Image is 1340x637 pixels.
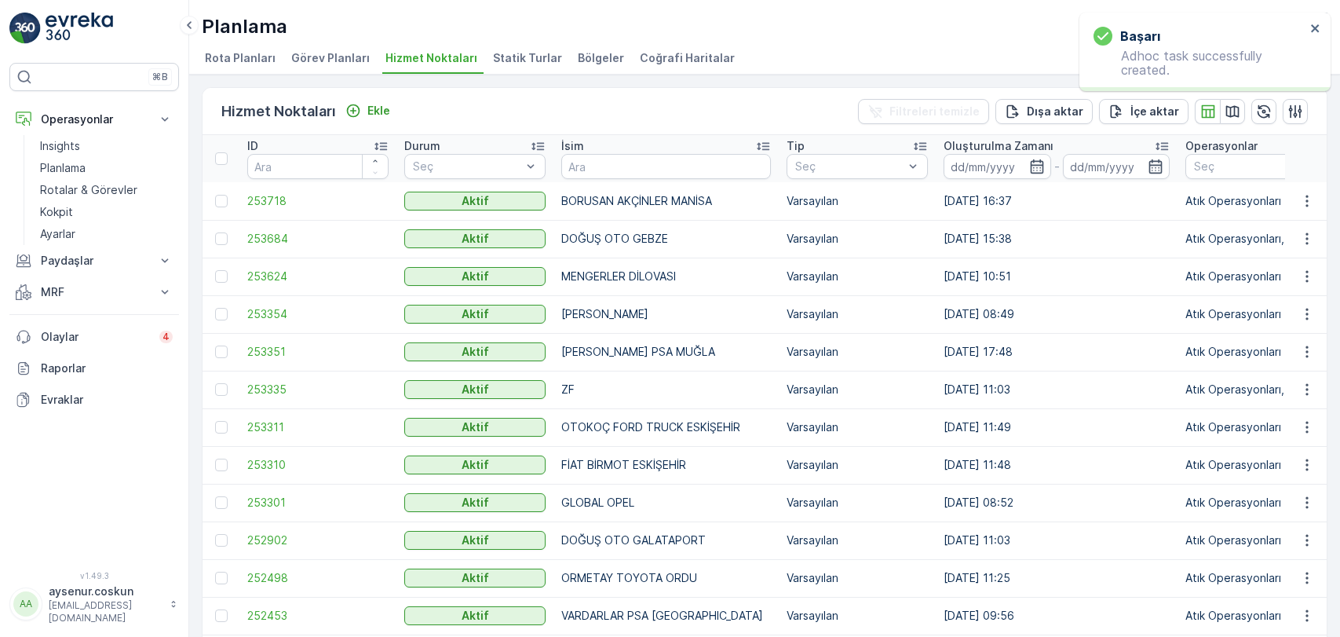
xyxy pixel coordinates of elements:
input: Ara [561,154,771,179]
a: 253354 [247,306,389,322]
span: Hizmet Noktaları [385,50,477,66]
a: 252453 [247,608,389,624]
p: Aktif [462,382,489,397]
p: Aktif [462,231,489,247]
p: Ayarlar [40,226,75,242]
a: Kokpit [34,201,179,223]
td: [DATE] 11:03 [936,522,1178,559]
div: Toggle Row Selected [215,232,228,245]
td: ZF [553,371,779,408]
button: Dışa aktar [995,99,1093,124]
td: Varsayılan [779,446,936,484]
td: FİAT BİRMOT ESKİŞEHİR [553,446,779,484]
p: Insights [40,138,80,154]
p: Raporlar [41,361,173,376]
span: 252498 [247,570,389,586]
p: Oluşturulma Zamanı [944,138,1053,154]
p: [EMAIL_ADDRESS][DOMAIN_NAME] [49,599,162,624]
td: [DATE] 11:49 [936,408,1178,446]
p: Aktif [462,306,489,322]
td: BORUSAN AKÇİNLER MANİSA [553,182,779,220]
a: 253335 [247,382,389,397]
span: Coğrafi Haritalar [640,50,735,66]
div: Toggle Row Selected [215,308,228,320]
a: Evraklar [9,384,179,416]
td: [DATE] 11:03 [936,371,1178,408]
p: Aktif [462,457,489,473]
td: [DATE] 08:52 [936,484,1178,522]
button: Aktif [404,192,546,211]
div: Toggle Row Selected [215,383,228,396]
span: Statik Turlar [493,50,562,66]
button: Aktif [404,305,546,324]
a: 253310 [247,457,389,473]
p: Aktif [462,193,489,209]
span: 252902 [247,533,389,548]
p: ID [247,138,258,154]
td: DOĞUŞ OTO GEBZE [553,220,779,258]
a: 253684 [247,231,389,247]
td: Varsayılan [779,295,936,333]
p: Durum [404,138,440,154]
td: Varsayılan [779,371,936,408]
a: Rotalar & Görevler [34,179,179,201]
a: 253301 [247,495,389,511]
td: GLOBAL OPEL [553,484,779,522]
p: Aktif [462,495,489,511]
button: Aktif [404,229,546,248]
a: 253311 [247,419,389,435]
span: Rota Planları [205,50,276,66]
div: Toggle Row Selected [215,346,228,358]
div: Toggle Row Selected [215,270,228,283]
td: OTOKOÇ FORD TRUCK ESKİŞEHİR [553,408,779,446]
p: Planlama [40,160,86,176]
div: Toggle Row Selected [215,534,228,547]
button: Filtreleri temizle [858,99,989,124]
p: Paydaşlar [41,253,148,269]
td: [DATE] 11:25 [936,559,1178,597]
a: Raporlar [9,353,179,384]
a: 253718 [247,193,389,209]
a: Insights [34,135,179,157]
button: AAaysenur.coskun[EMAIL_ADDRESS][DOMAIN_NAME] [9,584,179,624]
td: Varsayılan [779,182,936,220]
button: MRF [9,276,179,308]
h3: başarı [1120,27,1160,46]
td: [DATE] 10:51 [936,258,1178,295]
p: Rotalar & Görevler [40,182,137,198]
p: Adhoc task successfully created. [1094,49,1305,77]
td: [DATE] 17:48 [936,333,1178,371]
button: Aktif [404,493,546,512]
td: [DATE] 16:37 [936,182,1178,220]
div: Toggle Row Selected [215,195,228,207]
td: [DATE] 09:56 [936,597,1178,635]
span: Görev Planları [291,50,370,66]
button: Aktif [404,456,546,474]
p: Aktif [462,344,489,360]
td: Varsayılan [779,484,936,522]
p: Aktif [462,570,489,586]
p: Aktif [462,608,489,624]
button: Aktif [404,342,546,361]
p: İsim [561,138,584,154]
td: Varsayılan [779,559,936,597]
a: 253351 [247,344,389,360]
p: Olaylar [41,329,150,345]
img: logo [9,13,41,44]
p: Kokpit [40,204,73,220]
button: Aktif [404,569,546,588]
p: Evraklar [41,392,173,408]
td: VARDARLAR PSA [GEOGRAPHIC_DATA] [553,597,779,635]
button: Paydaşlar [9,245,179,276]
div: AA [13,591,38,617]
button: Aktif [404,418,546,437]
a: Ayarlar [34,223,179,245]
p: İçe aktar [1130,104,1179,119]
